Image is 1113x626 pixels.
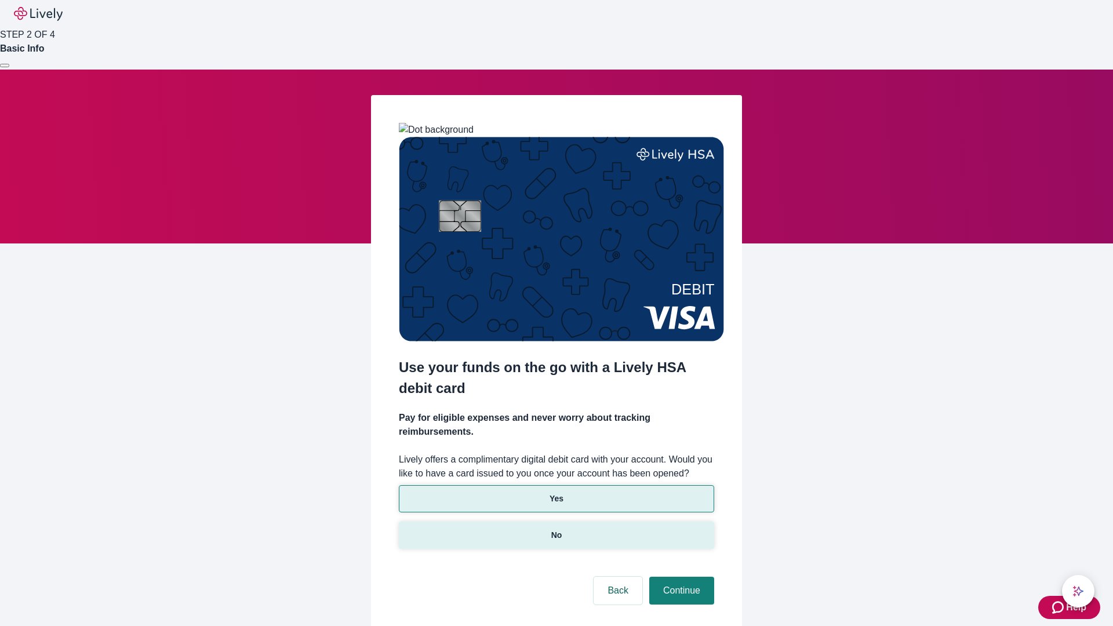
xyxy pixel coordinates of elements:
[399,485,714,512] button: Yes
[1062,575,1094,607] button: chat
[399,137,724,341] img: Debit card
[550,493,563,505] p: Yes
[399,357,714,399] h2: Use your funds on the go with a Lively HSA debit card
[1052,600,1066,614] svg: Zendesk support icon
[551,529,562,541] p: No
[14,7,63,21] img: Lively
[399,522,714,549] button: No
[399,123,474,137] img: Dot background
[399,453,714,481] label: Lively offers a complimentary digital debit card with your account. Would you like to have a card...
[399,411,714,439] h4: Pay for eligible expenses and never worry about tracking reimbursements.
[1038,596,1100,619] button: Zendesk support iconHelp
[1066,600,1086,614] span: Help
[594,577,642,605] button: Back
[649,577,714,605] button: Continue
[1072,585,1084,597] svg: Lively AI Assistant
